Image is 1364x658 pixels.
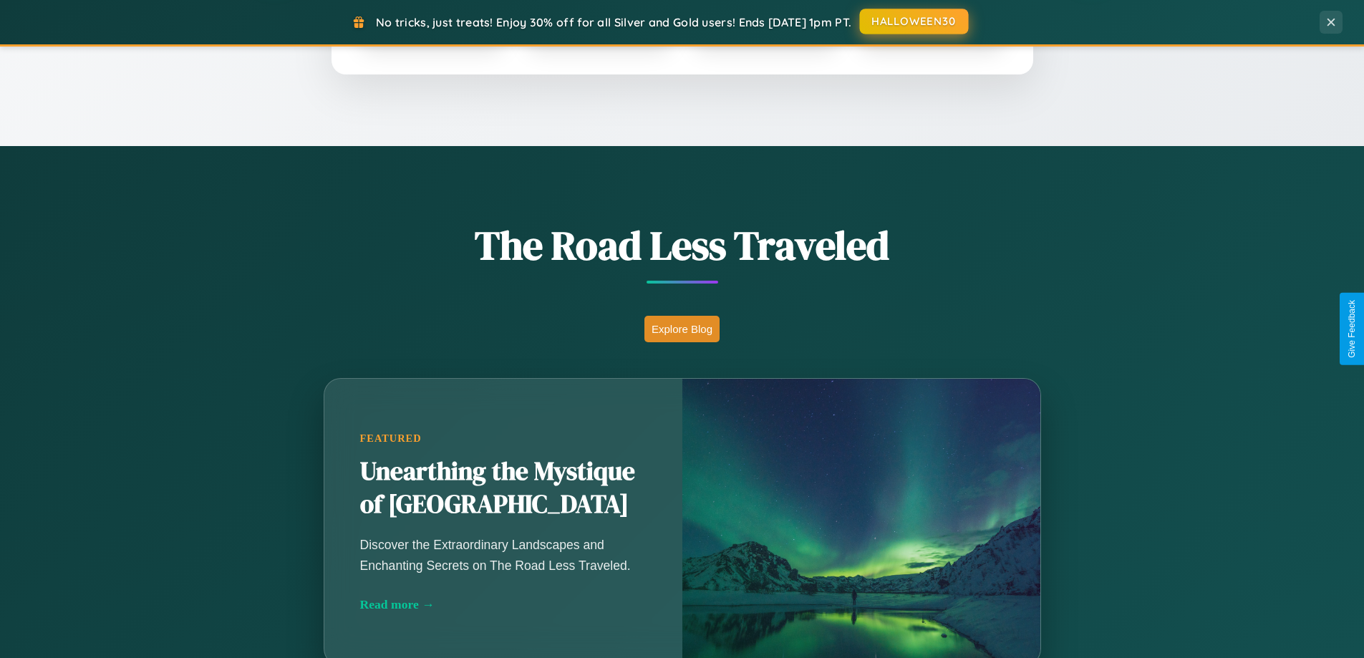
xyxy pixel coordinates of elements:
h1: The Road Less Traveled [253,218,1112,273]
h2: Unearthing the Mystique of [GEOGRAPHIC_DATA] [360,455,647,521]
div: Give Feedback [1347,300,1357,358]
button: Explore Blog [644,316,720,342]
div: Read more → [360,597,647,612]
div: Featured [360,432,647,445]
button: HALLOWEEN30 [860,9,969,34]
p: Discover the Extraordinary Landscapes and Enchanting Secrets on The Road Less Traveled. [360,535,647,575]
span: No tricks, just treats! Enjoy 30% off for all Silver and Gold users! Ends [DATE] 1pm PT. [376,15,851,29]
